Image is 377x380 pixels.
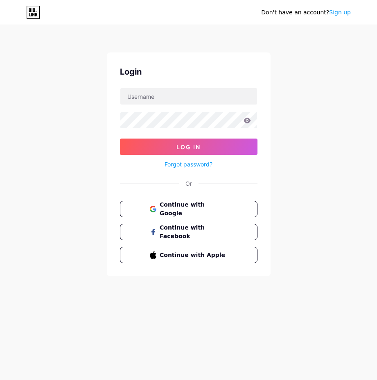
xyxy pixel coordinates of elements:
[120,201,257,217] button: Continue with Google
[120,247,257,263] button: Continue with Apple
[120,139,257,155] button: Log In
[176,143,201,150] span: Log In
[329,9,351,16] a: Sign up
[160,223,227,241] span: Continue with Facebook
[120,66,257,78] div: Login
[261,8,351,17] div: Don't have an account?
[120,88,257,105] input: Username
[185,179,192,188] div: Or
[165,160,212,168] a: Forgot password?
[120,224,257,240] button: Continue with Facebook
[160,200,227,218] span: Continue with Google
[160,251,227,259] span: Continue with Apple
